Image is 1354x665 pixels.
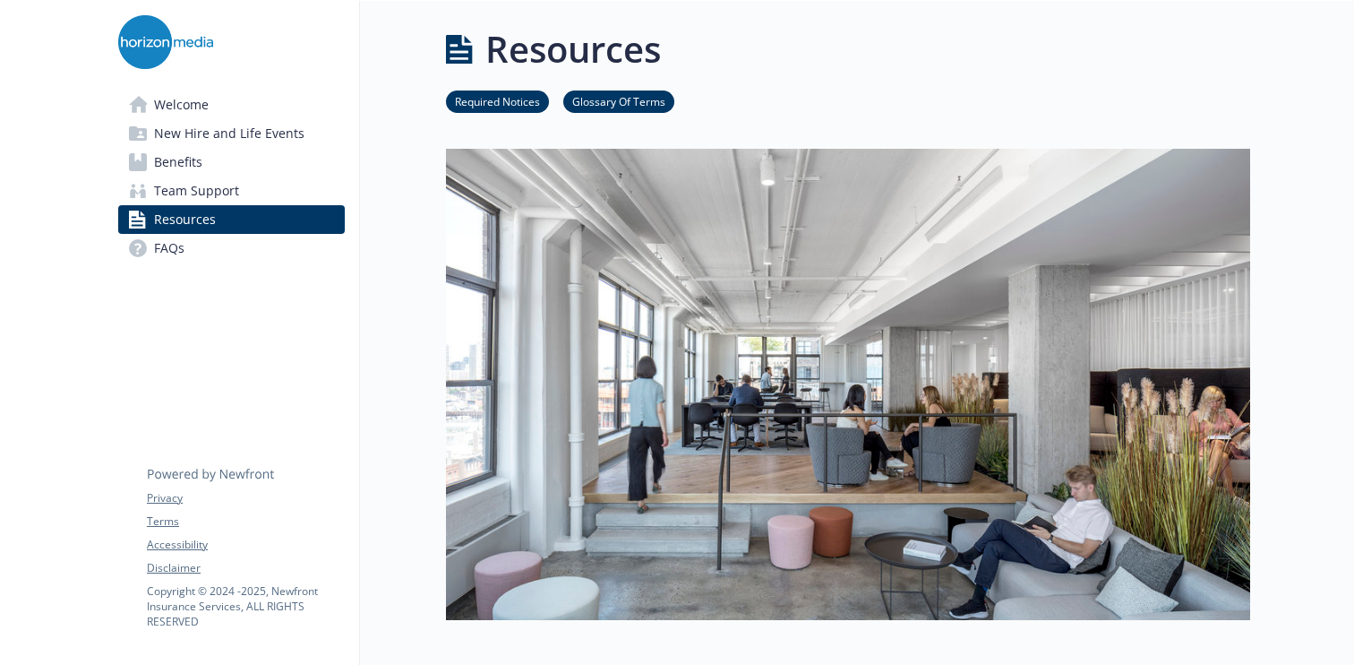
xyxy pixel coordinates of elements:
a: Resources [118,205,345,234]
a: Terms [147,514,344,530]
span: Team Support [154,177,239,205]
a: Glossary Of Terms [563,92,674,109]
span: New Hire and Life Events [154,119,304,148]
a: Required Notices [446,92,549,109]
a: Benefits [118,148,345,177]
span: Welcome [154,91,209,119]
a: Welcome [118,91,345,119]
a: Team Support [118,177,345,205]
a: Accessibility [147,537,344,553]
p: Copyright © 2024 - 2025 , Newfront Insurance Services, ALL RIGHTS RESERVED [147,583,344,629]
a: Privacy [147,490,344,506]
img: resources page banner [446,149,1250,620]
span: Benefits [154,148,202,177]
a: FAQs [118,234,345,263]
span: FAQs [154,234,184,263]
h1: Resources [485,22,661,76]
a: New Hire and Life Events [118,119,345,148]
span: Resources [154,205,216,234]
a: Disclaimer [147,560,344,576]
